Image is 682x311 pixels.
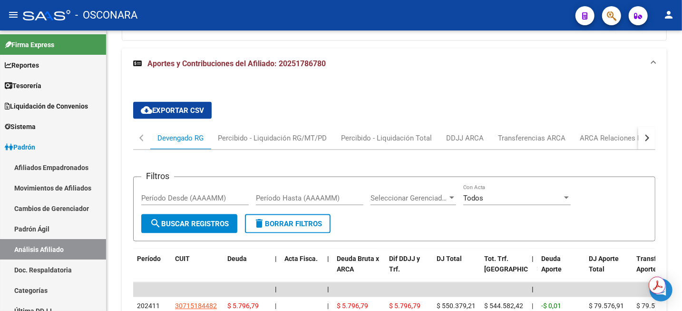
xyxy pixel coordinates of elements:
[137,302,160,310] span: 202411
[150,218,161,229] mat-icon: search
[636,255,672,274] span: Transferido Aporte
[663,9,674,20] mat-icon: person
[498,133,565,143] div: Transferencias ARCA
[480,249,528,291] datatable-header-cell: Tot. Trf. Bruto
[253,220,322,228] span: Borrar Filtros
[327,255,329,263] span: |
[275,255,277,263] span: |
[253,218,265,229] mat-icon: delete
[528,249,537,291] datatable-header-cell: |
[463,194,483,202] span: Todos
[141,104,152,116] mat-icon: cloud_download
[437,302,476,310] span: $ 550.379,21
[385,249,433,291] datatable-header-cell: Dif DDJJ y Trf.
[633,249,680,291] datatable-header-cell: Transferido Aporte
[532,286,534,293] span: |
[333,249,385,291] datatable-header-cell: Deuda Bruta x ARCA
[484,302,523,310] span: $ 544.582,42
[589,302,624,310] span: $ 79.576,91
[636,302,672,310] span: $ 79.576,92
[218,133,327,143] div: Percibido - Liquidación RG/MT/PD
[227,302,259,310] span: $ 5.796,79
[175,302,217,310] span: 30715184482
[484,255,549,274] span: Tot. Trf. [GEOGRAPHIC_DATA]
[227,255,247,263] span: Deuda
[245,214,331,233] button: Borrar Filtros
[585,249,633,291] datatable-header-cell: DJ Aporte Total
[8,9,19,20] mat-icon: menu
[133,249,171,291] datatable-header-cell: Período
[337,302,368,310] span: $ 5.796,79
[5,121,36,132] span: Sistema
[5,142,35,152] span: Padrón
[537,249,585,291] datatable-header-cell: Deuda Aporte
[337,255,379,274] span: Deuda Bruta x ARCA
[133,102,212,119] button: Exportar CSV
[281,249,323,291] datatable-header-cell: Acta Fisca.
[589,255,619,274] span: DJ Aporte Total
[389,302,420,310] span: $ 5.796,79
[437,255,462,263] span: DJ Total
[433,249,480,291] datatable-header-cell: DJ Total
[541,302,561,310] span: -$ 0,01
[284,255,318,263] span: Acta Fisca.
[150,220,229,228] span: Buscar Registros
[5,80,41,91] span: Tesorería
[446,133,484,143] div: DDJJ ARCA
[175,255,190,263] span: CUIT
[341,133,432,143] div: Percibido - Liquidación Total
[137,255,161,263] span: Período
[157,133,204,143] div: Devengado RG
[75,5,137,26] span: - OSCONARA
[141,170,174,183] h3: Filtros
[580,133,669,143] div: ARCA Relaciones Laborales
[327,286,329,293] span: |
[141,106,204,115] span: Exportar CSV
[122,49,667,79] mat-expansion-panel-header: Aportes y Contribuciones del Afiliado: 20251786780
[141,214,237,233] button: Buscar Registros
[147,59,326,68] span: Aportes y Contribuciones del Afiliado: 20251786780
[275,302,276,310] span: |
[171,249,224,291] datatable-header-cell: CUIT
[5,101,88,111] span: Liquidación de Convenios
[541,255,562,274] span: Deuda Aporte
[224,249,271,291] datatable-header-cell: Deuda
[532,255,534,263] span: |
[532,302,533,310] span: |
[327,302,329,310] span: |
[5,60,39,70] span: Reportes
[323,249,333,291] datatable-header-cell: |
[370,194,448,202] span: Seleccionar Gerenciador
[5,40,54,50] span: Firma Express
[271,249,281,291] datatable-header-cell: |
[389,255,420,274] span: Dif DDJJ y Trf.
[275,286,277,293] span: |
